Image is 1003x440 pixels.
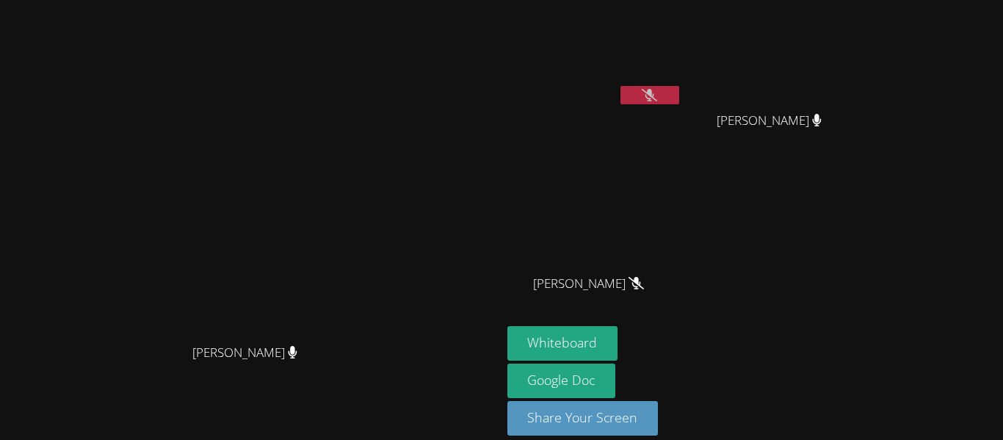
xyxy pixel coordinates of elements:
span: [PERSON_NAME] [717,110,822,131]
button: Whiteboard [507,326,618,361]
a: Google Doc [507,364,616,398]
button: Share Your Screen [507,401,659,436]
span: [PERSON_NAME] [533,273,644,295]
span: [PERSON_NAME] [192,342,297,364]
